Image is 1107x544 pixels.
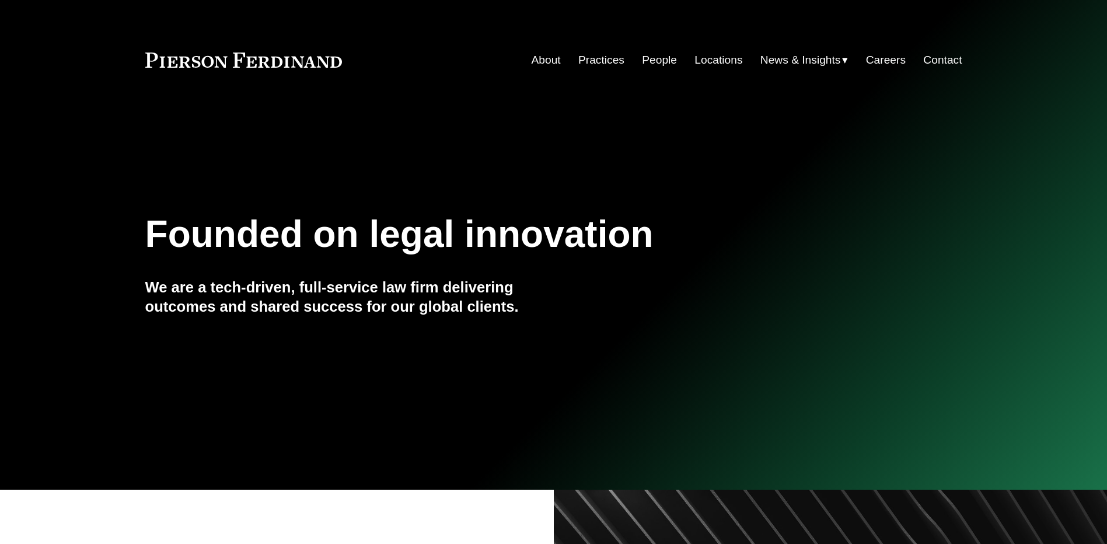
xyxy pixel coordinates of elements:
a: About [532,49,561,71]
h1: Founded on legal innovation [145,213,826,256]
a: People [642,49,677,71]
h4: We are a tech-driven, full-service law firm delivering outcomes and shared success for our global... [145,278,554,316]
a: folder dropdown [760,49,848,71]
span: News & Insights [760,50,841,71]
a: Practices [578,49,624,71]
a: Careers [866,49,906,71]
a: Locations [694,49,742,71]
a: Contact [923,49,962,71]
